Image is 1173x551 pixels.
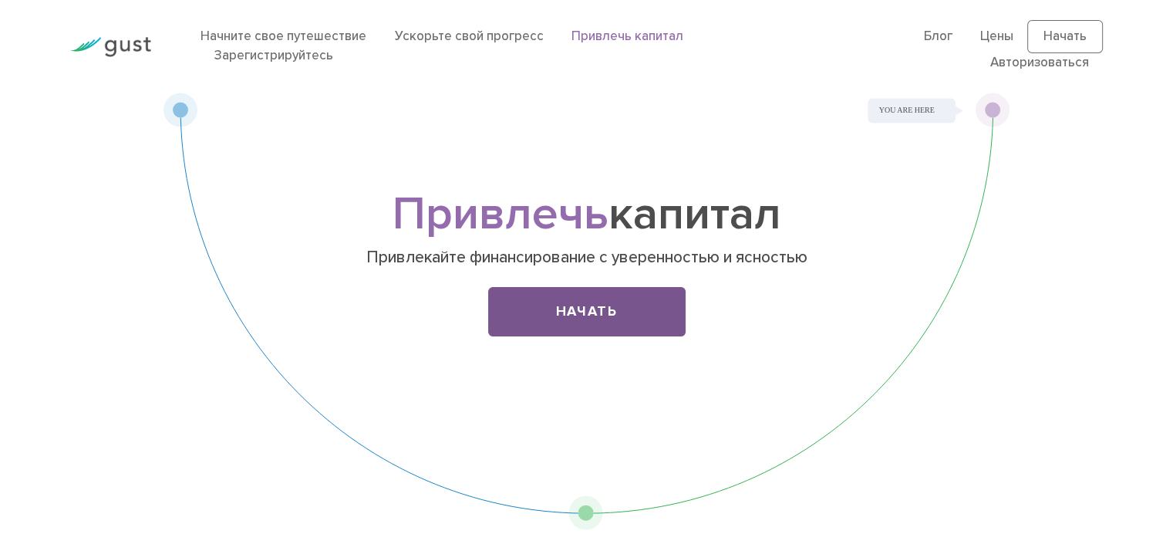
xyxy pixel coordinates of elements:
font: Привлечь [393,187,608,242]
a: Начните свое путешествие [201,29,366,44]
img: Логотип Порыва [70,37,151,57]
font: Начать [1043,29,1087,44]
a: Начать [1027,20,1103,54]
a: Привлечь капитал [571,29,683,44]
font: капитал [608,187,781,242]
a: Цены [980,29,1013,44]
a: Зарегистрируйтесь [214,48,333,63]
font: Привлекайте финансирование с уверенностью и ясностью [366,248,807,267]
a: Авторизоваться [990,55,1089,70]
font: Начать [556,303,618,319]
a: Ускорьте свой прогресс [394,29,543,44]
a: Блог [924,29,952,44]
a: Начать [488,287,686,336]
